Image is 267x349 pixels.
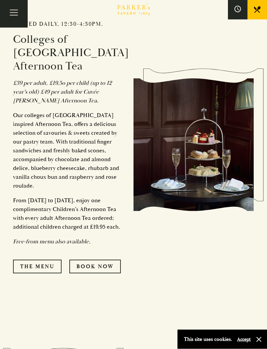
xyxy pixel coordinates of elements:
[13,196,124,232] p: From [DATE] to [DATE], enjoy one complimentary Children’s Afternoon Tea with every adult Afternoo...
[13,260,62,274] a: The Menu
[13,80,112,105] em: £39 per adult. £19.5o per child (up to 12 year’s old) £49 per adult for Cuvée [PERSON_NAME] After...
[237,336,251,342] button: Accept
[256,336,262,343] button: Close and accept
[13,111,124,190] p: Our colleges of [GEOGRAPHIC_DATA] inspired Afternoon Tea, offers a delicious selection of savouri...
[13,21,124,28] h2: Served daily, 12:30-4:30pm.
[13,33,124,73] h3: Colleges of [GEOGRAPHIC_DATA] Afternoon Tea
[184,335,232,344] p: This site uses cookies.
[69,260,121,274] a: Book Now
[13,238,91,246] em: Free-from menu also available.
